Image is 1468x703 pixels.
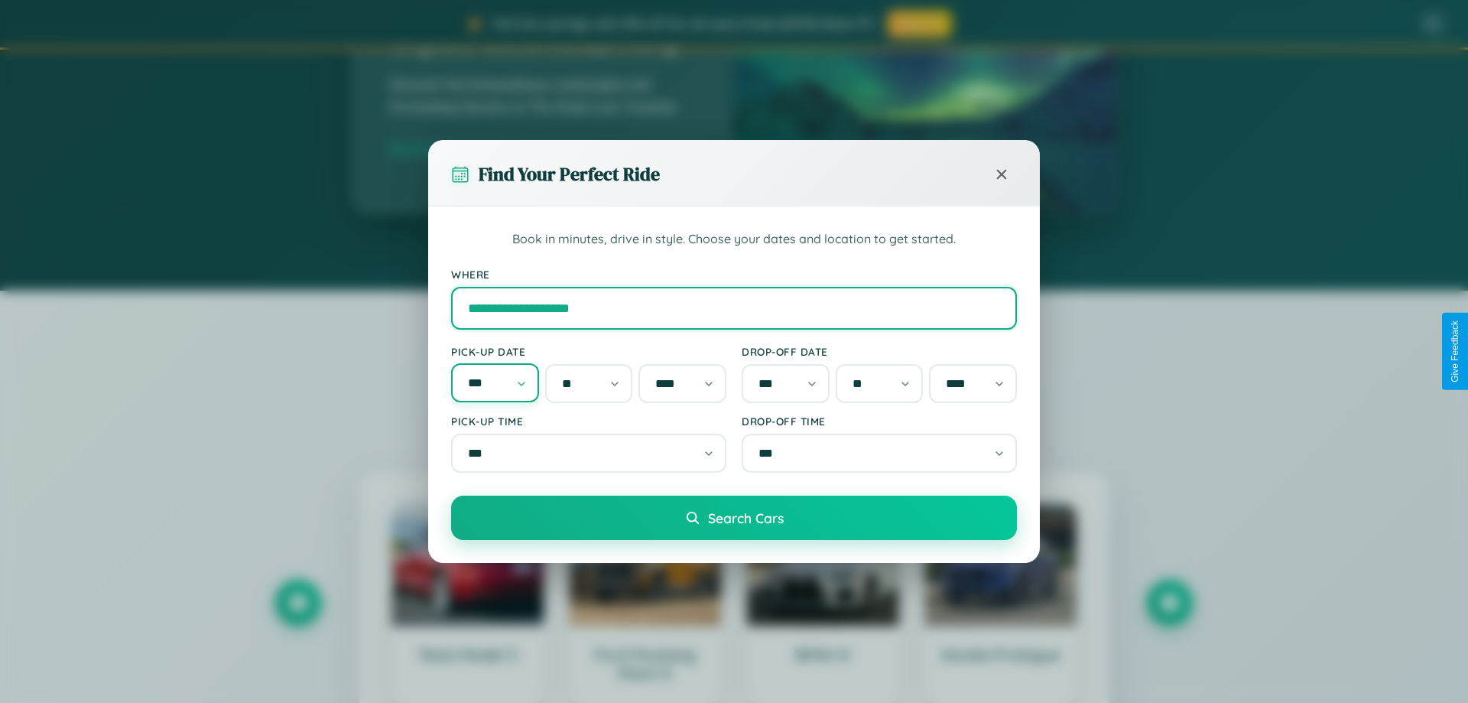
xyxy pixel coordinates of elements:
[742,415,1017,428] label: Drop-off Time
[451,229,1017,249] p: Book in minutes, drive in style. Choose your dates and location to get started.
[451,345,726,358] label: Pick-up Date
[451,268,1017,281] label: Where
[451,415,726,428] label: Pick-up Time
[742,345,1017,358] label: Drop-off Date
[708,509,784,526] span: Search Cars
[451,496,1017,540] button: Search Cars
[479,161,660,187] h3: Find Your Perfect Ride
